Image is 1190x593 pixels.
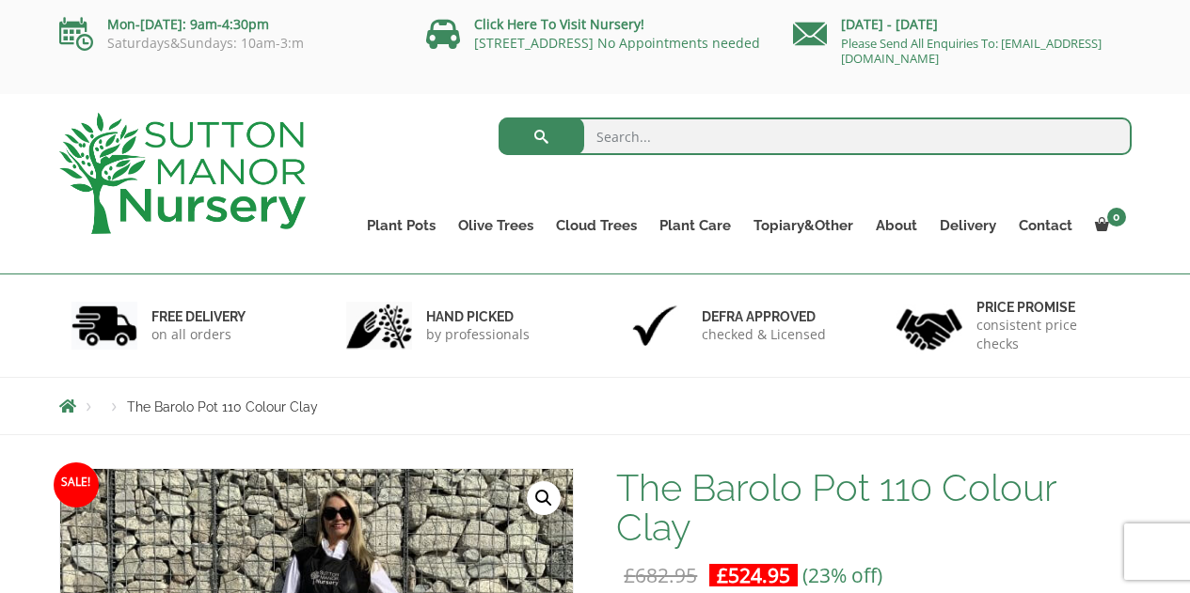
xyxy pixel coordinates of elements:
bdi: 524.95 [717,562,790,588]
span: Sale! [54,462,99,507]
img: 3.jpg [622,302,688,350]
input: Search... [499,117,1132,155]
p: Mon-[DATE]: 9am-4:30pm [59,13,398,36]
span: £ [624,562,635,588]
a: Contact [1008,212,1084,239]
bdi: 682.95 [624,562,697,588]
img: 2.jpg [346,302,412,350]
h6: Price promise [976,299,1119,316]
a: [STREET_ADDRESS] No Appointments needed [474,34,760,52]
img: 1.jpg [71,302,137,350]
img: logo [59,113,306,234]
nav: Breadcrumbs [59,398,1132,414]
a: Plant Care [648,212,742,239]
span: 0 [1107,208,1126,226]
h6: FREE DELIVERY [151,308,246,325]
a: Click Here To Visit Nursery! [474,15,644,33]
a: About [865,212,928,239]
span: The Barolo Pot 110 Colour Clay [127,399,318,414]
p: [DATE] - [DATE] [793,13,1132,36]
a: Cloud Trees [545,212,648,239]
p: Saturdays&Sundays: 10am-3:m [59,36,398,51]
a: Olive Trees [447,212,545,239]
p: checked & Licensed [702,325,826,344]
a: Plant Pots [356,212,447,239]
a: Topiary&Other [742,212,865,239]
span: £ [717,562,728,588]
p: on all orders [151,325,246,344]
p: by professionals [426,325,530,344]
a: View full-screen image gallery [527,481,561,515]
h1: The Barolo Pot 110 Colour Clay [616,468,1131,547]
img: 4.jpg [896,297,962,354]
a: Please Send All Enquiries To: [EMAIL_ADDRESS][DOMAIN_NAME] [841,35,1102,67]
h6: hand picked [426,308,530,325]
a: 0 [1084,212,1132,239]
p: consistent price checks [976,316,1119,353]
h6: Defra approved [702,308,826,325]
span: (23% off) [802,562,882,588]
a: Delivery [928,212,1008,239]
